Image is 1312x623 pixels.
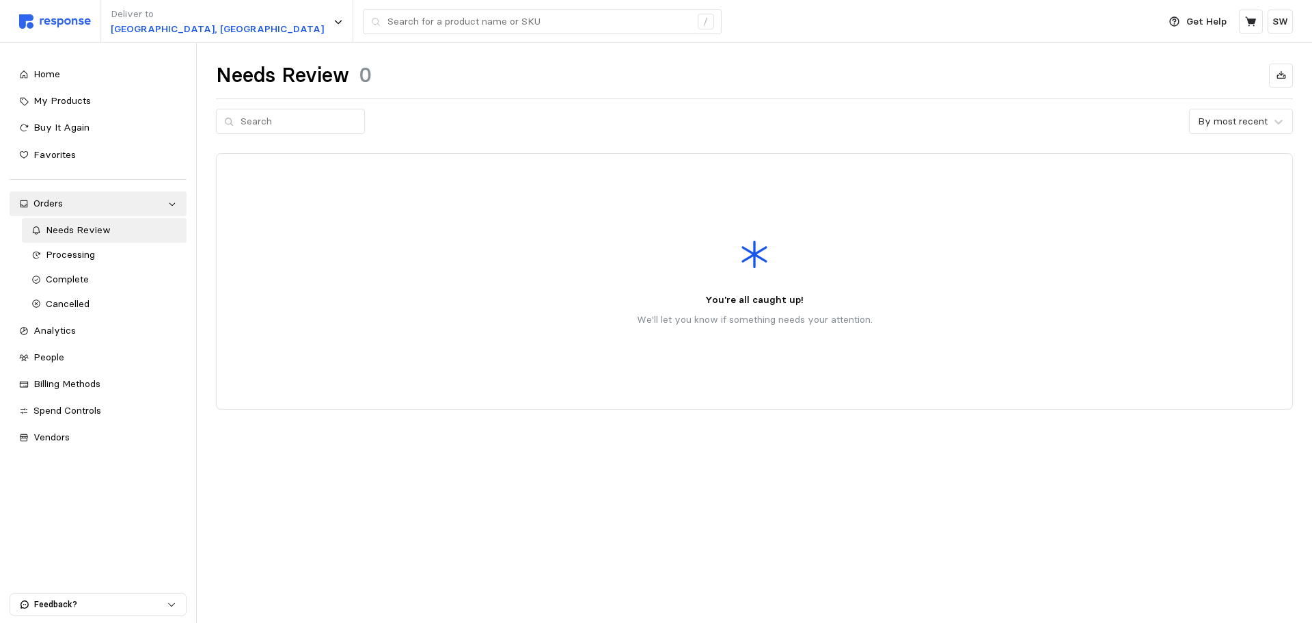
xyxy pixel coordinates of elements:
button: Get Help [1161,9,1235,35]
span: People [33,351,64,363]
a: Home [10,62,187,87]
a: Vendors [10,425,187,450]
div: Orders [33,196,163,211]
a: Cancelled [22,292,187,317]
span: Home [33,68,60,80]
span: Vendors [33,431,70,443]
a: Orders [10,191,187,216]
h1: Needs Review [216,62,349,89]
p: [GEOGRAPHIC_DATA], [GEOGRAPHIC_DATA] [111,22,324,37]
a: My Products [10,89,187,114]
a: Spend Controls [10,399,187,423]
p: SW [1272,14,1288,29]
a: Needs Review [22,218,187,243]
a: Complete [22,267,187,292]
button: SW [1268,10,1293,34]
a: Analytics [10,319,187,343]
p: Get Help [1186,14,1227,29]
a: Buy It Again [10,116,187,140]
input: Search for a product name or SKU [387,10,690,34]
a: Processing [22,243,187,267]
div: / [698,14,714,30]
span: Cancelled [46,297,90,310]
span: Complete [46,273,89,285]
input: Search [241,109,357,134]
a: Billing Methods [10,372,187,397]
span: Analytics [33,324,76,336]
span: Spend Controls [33,404,101,416]
p: You're all caught up! [705,293,804,308]
a: People [10,345,187,370]
img: svg%3e [19,14,91,29]
span: Billing Methods [33,377,100,390]
h1: 0 [359,62,372,89]
p: Deliver to [111,7,324,22]
span: My Products [33,94,91,107]
span: Buy It Again [33,121,90,133]
span: Processing [46,248,95,261]
button: Feedback? [10,594,186,615]
span: Favorites [33,148,76,161]
p: Feedback? [34,598,167,611]
span: Needs Review [46,224,111,236]
div: By most recent [1198,114,1268,129]
a: Favorites [10,143,187,168]
p: We'll let you know if something needs your attention. [637,313,873,328]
